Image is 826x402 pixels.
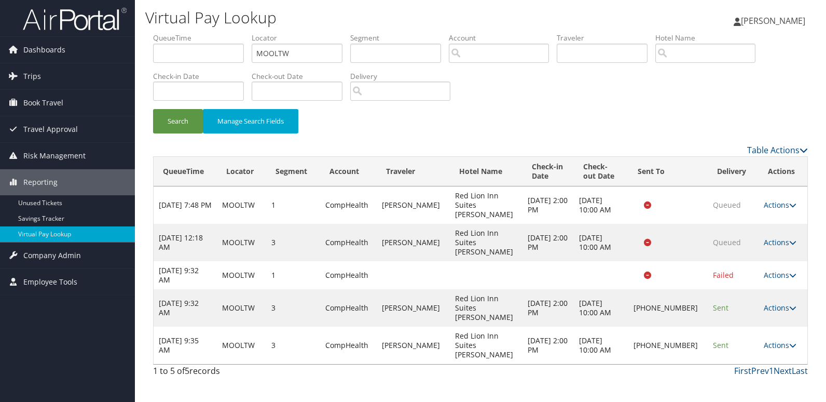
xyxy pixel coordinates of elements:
td: 3 [266,224,320,261]
td: MOOLTW [217,261,266,289]
td: [DATE] 9:32 AM [154,289,217,327]
td: MOOLTW [217,289,266,327]
td: [PERSON_NAME] [377,289,450,327]
td: CompHealth [320,327,377,364]
td: CompHealth [320,224,377,261]
td: 3 [266,289,320,327]
td: 1 [266,186,320,224]
th: Check-in Date: activate to sort column ascending [522,157,574,186]
img: airportal-logo.png [23,7,127,31]
th: Segment: activate to sort column ascending [266,157,320,186]
td: [DATE] 7:48 PM [154,186,217,224]
span: Queued [713,200,741,210]
td: 3 [266,327,320,364]
div: 1 to 5 of records [153,365,305,382]
td: [DATE] 2:00 PM [522,327,574,364]
a: Next [774,365,792,377]
td: CompHealth [320,186,377,224]
td: [DATE] 10:00 AM [574,186,628,224]
a: Actions [764,303,796,313]
span: Reporting [23,169,58,195]
label: Check-in Date [153,71,252,82]
td: Red Lion Inn Suites [PERSON_NAME] [450,186,523,224]
th: Traveler: activate to sort column ascending [377,157,450,186]
td: MOOLTW [217,224,266,261]
td: Red Lion Inn Suites [PERSON_NAME] [450,224,523,261]
span: 5 [185,365,189,377]
td: [PERSON_NAME] [377,327,450,364]
th: QueueTime: activate to sort column descending [154,157,217,186]
label: Delivery [350,71,458,82]
h1: Virtual Pay Lookup [145,7,592,29]
span: Company Admin [23,243,81,269]
th: Actions [759,157,807,186]
td: MOOLTW [217,186,266,224]
td: 1 [266,261,320,289]
a: Last [792,365,808,377]
td: CompHealth [320,289,377,327]
label: Check-out Date [252,71,350,82]
th: Delivery: activate to sort column ascending [708,157,759,186]
td: [PERSON_NAME] [377,186,450,224]
span: Sent [713,303,728,313]
td: Red Lion Inn Suites [PERSON_NAME] [450,289,523,327]
th: Account: activate to sort column ascending [320,157,377,186]
td: [DATE] 9:32 AM [154,261,217,289]
span: Sent [713,340,728,350]
td: [DATE] 12:18 AM [154,224,217,261]
td: [DATE] 9:35 AM [154,327,217,364]
td: [DATE] 10:00 AM [574,327,628,364]
td: Red Lion Inn Suites [PERSON_NAME] [450,327,523,364]
td: [DATE] 10:00 AM [574,289,628,327]
button: Search [153,109,203,133]
td: [PHONE_NUMBER] [628,327,708,364]
td: [DATE] 2:00 PM [522,224,574,261]
a: 1 [769,365,774,377]
a: [PERSON_NAME] [734,5,816,36]
label: Segment [350,33,449,43]
span: Book Travel [23,90,63,116]
a: Actions [764,340,796,350]
label: Hotel Name [655,33,763,43]
span: Travel Approval [23,116,78,142]
a: Actions [764,200,796,210]
span: Trips [23,63,41,89]
td: [DATE] 10:00 AM [574,224,628,261]
span: Failed [713,270,734,280]
th: Sent To: activate to sort column ascending [628,157,708,186]
td: MOOLTW [217,327,266,364]
td: [PERSON_NAME] [377,224,450,261]
a: Table Actions [747,144,808,156]
label: QueueTime [153,33,252,43]
a: Prev [751,365,769,377]
th: Check-out Date: activate to sort column ascending [574,157,628,186]
span: Employee Tools [23,269,77,295]
span: Queued [713,237,741,247]
a: Actions [764,237,796,247]
td: [PHONE_NUMBER] [628,289,708,327]
a: First [734,365,751,377]
th: Locator: activate to sort column ascending [217,157,266,186]
button: Manage Search Fields [203,109,298,133]
label: Account [449,33,557,43]
span: [PERSON_NAME] [741,15,805,26]
td: [DATE] 2:00 PM [522,289,574,327]
td: CompHealth [320,261,377,289]
th: Hotel Name: activate to sort column ascending [450,157,523,186]
span: Dashboards [23,37,65,63]
td: [DATE] 2:00 PM [522,186,574,224]
label: Traveler [557,33,655,43]
a: Actions [764,270,796,280]
label: Locator [252,33,350,43]
span: Risk Management [23,143,86,169]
